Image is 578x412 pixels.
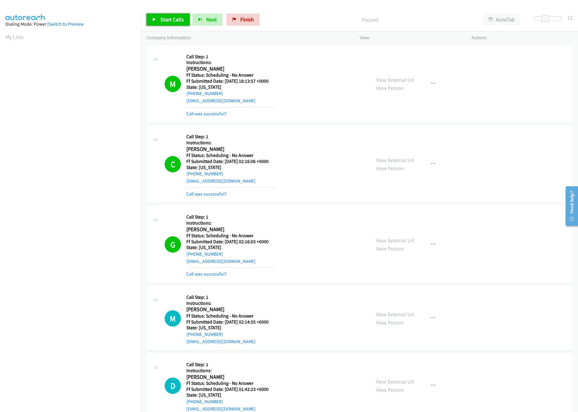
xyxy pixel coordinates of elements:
a: [EMAIL_ADDRESS][DOMAIN_NAME] [186,406,256,412]
h2: [PERSON_NAME] [186,146,276,153]
span: Start Calls [160,16,184,23]
h1: C [165,156,181,172]
h5: Call Step: 1 [186,294,276,300]
h5: Call Step: 1 [186,362,276,368]
a: Call was successful? [186,191,227,197]
button: Next [192,14,223,26]
iframe: Resource Center [561,182,578,230]
a: View Person [376,245,404,252]
h5: Ff Status: Scheduling - No Answer [186,380,276,386]
h5: Ff Submitted Date: [DATE] 02:14:55 +0000 [186,319,276,325]
h1: G [165,236,181,253]
a: View External Url [376,378,414,385]
div: 12 [567,14,573,22]
a: View Person [376,386,404,393]
a: View Person [376,165,404,172]
a: [PHONE_NUMBER] [186,251,223,257]
h1: M [165,310,181,327]
h5: Ff Status: Scheduling - No Answer [186,313,276,319]
h1: D [165,378,181,394]
a: [PHONE_NUMBER] [186,91,223,96]
h5: Instructions: [186,59,276,65]
span: Next [206,16,217,23]
h5: Call Step: 1 [186,214,276,220]
h5: Instructions: [186,300,276,306]
h5: Ff Status: Scheduling - No Answer [186,152,276,158]
button: AutoTab [483,14,520,26]
h5: State: [US_STATE] [186,84,276,90]
h5: Ff Submitted Date: [DATE] 01:42:23 +0000 [186,386,276,392]
h2: [PERSON_NAME] [186,306,276,313]
a: [EMAIL_ADDRESS][DOMAIN_NAME] [186,98,256,104]
h2: [PERSON_NAME] [186,65,276,72]
a: View External Url [376,157,414,164]
h5: State: [US_STATE] [186,244,276,251]
h5: Ff Submitted Date: [DATE] 02:16:06 +0000 [186,158,276,164]
a: Finish [226,14,260,26]
a: Switch to Preview [49,21,84,27]
a: View External Url [376,237,414,244]
a: My Lists [5,34,24,40]
p: Actions [472,34,573,41]
h5: Call Step: 1 [186,54,276,60]
a: Call was successful? [186,111,227,117]
h1: M [165,76,181,92]
a: [PHONE_NUMBER] [186,331,223,337]
h5: Call Step: 1 [186,134,276,140]
a: View Person [376,319,404,326]
a: [EMAIL_ADDRESS][DOMAIN_NAME] [186,178,256,184]
h5: Ff Submitted Date: [DATE] 02:16:03 +0000 [186,239,276,245]
a: Call was successful? [186,271,227,277]
a: [PHONE_NUMBER] [186,399,223,404]
h5: Instructions: [186,140,276,146]
div: Dialing Mode: Power | [5,21,136,28]
h5: Instructions: [186,368,276,374]
a: View Person [376,85,404,91]
h5: Ff Submitted Date: [DATE] 18:13:57 +0000 [186,78,276,84]
a: View External Url [376,76,414,83]
h5: State: [US_STATE] [186,325,276,331]
a: View External Url [376,311,414,318]
h2: [PERSON_NAME] [186,226,276,233]
a: [EMAIL_ADDRESS][DOMAIN_NAME] [186,258,256,264]
h5: State: [US_STATE] [186,392,276,398]
p: Company Information [147,34,349,41]
iframe: Dialpad [5,46,141,333]
h5: State: [US_STATE] [186,164,276,171]
a: Start Calls [147,14,190,26]
h5: Ff Status: Scheduling - No Answer [186,233,276,239]
span: Finish [240,16,254,23]
a: [EMAIL_ADDRESS][DOMAIN_NAME] [186,339,256,344]
h5: Instructions: [186,220,276,226]
p: View [360,34,461,41]
p: Paused [268,16,472,24]
h5: Ff Status: Scheduling - No Answer [186,72,276,78]
h2: [PERSON_NAME] [186,374,276,381]
a: [PHONE_NUMBER] [186,171,223,177]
